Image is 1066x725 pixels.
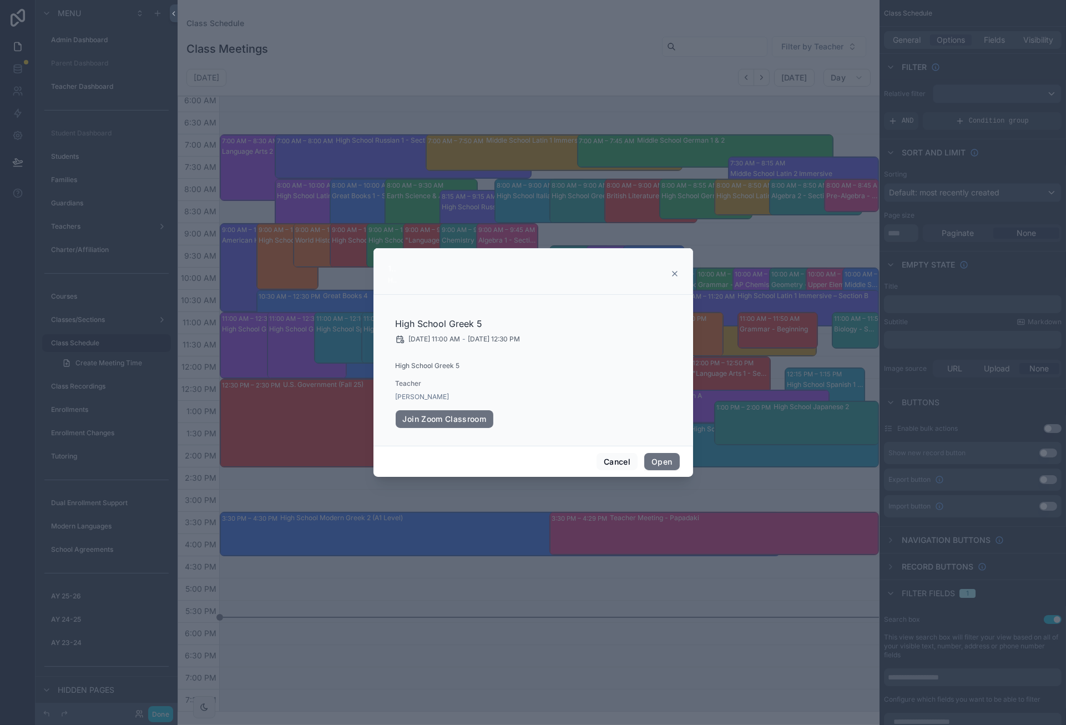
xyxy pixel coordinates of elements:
button: Open [644,453,679,471]
button: Cancel [597,453,638,471]
a: Join Zoom Classroom [396,410,494,428]
span: - [463,335,466,344]
span: [PERSON_NAME] [396,392,449,401]
div: 11:00 AM – 12:30 PM [388,262,397,275]
div: 11:00 AM – 12:30 PMHigh School Greek 5 [387,262,397,285]
span: [DATE] 11:00 AM [409,335,461,344]
a: High School Greek 5 [396,361,460,370]
div: High School Greek 5 [388,276,397,285]
h2: High School Greek 5 [396,317,555,330]
span: Teacher [396,379,555,388]
span: [DATE] 12:30 PM [468,335,521,344]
